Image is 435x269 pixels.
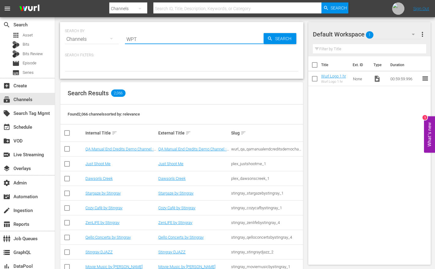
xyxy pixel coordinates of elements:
div: wurl_qa_qamanualendcreditsdemochannel_1 [231,147,302,151]
a: QA Manual End Credits Demo Channel - Pumpit [85,147,156,156]
span: Search Results [68,89,109,97]
a: ZenLIFE by Stingray [158,220,192,225]
span: Search [3,21,10,28]
span: Found 2,066 channels sorted by: relevance [68,112,140,116]
button: Search [264,33,296,44]
div: Internal Title [85,129,156,137]
span: menu [4,5,11,12]
a: ZenLIFE by Stingray [85,220,119,225]
span: Episode [23,60,36,66]
span: Series [23,70,34,76]
span: Job Queues [3,235,10,242]
div: Default Workspace [313,26,421,43]
a: Dawson's Creek [158,176,186,181]
div: plex_dawsonscreek_1 [231,176,302,181]
a: Stingray DJAZZ [85,250,113,254]
span: sort [186,130,191,136]
button: Search [321,2,348,13]
a: QA Manual End Credits Demo Channel - Pumpit [158,147,229,156]
a: Sign Out [413,6,429,11]
span: Ingestion [3,207,10,214]
th: Type [370,56,387,74]
span: Series [12,69,20,76]
img: ans4CAIJ8jUAAAAAAAAAAAAAAAAAAAAAAAAgQb4GAAAAAAAAAAAAAAAAAAAAAAAAJMjXAAAAAAAAAAAAAAAAAAAAAAAAgAT5G... [15,2,44,16]
span: Asset [12,32,20,39]
span: Live Streaming [3,151,10,158]
span: Video [373,75,381,82]
button: Open Feedback Widget [424,116,435,153]
span: Bits Review [23,51,43,57]
a: Dawson's Creek [85,176,113,181]
a: Qello Concerts by Stingray [85,235,131,240]
div: External Title [158,129,229,137]
div: stingray_moviemusicbystingray_1 [231,264,302,269]
a: Movie Music by [PERSON_NAME] [158,264,216,269]
a: Movie Music by [PERSON_NAME] [85,264,143,269]
th: Ext. ID [349,56,370,74]
div: stingray_qelloconcertsbystingray_4 [231,235,302,240]
span: Create [3,82,10,89]
span: 2,066 [111,89,126,97]
span: Search [331,2,347,13]
span: Automation [3,193,10,200]
span: reorder [422,75,429,82]
span: sort [112,130,117,136]
span: Overlays [3,165,10,172]
th: Duration [387,56,423,74]
a: Qello Concerts by Stingray [158,235,204,240]
div: 1 [422,115,427,120]
span: Bits [23,41,29,47]
span: 1 [366,28,373,41]
a: Cozy Café by Stingray [158,206,195,210]
div: stingray_zenlifebystingray_4 [231,220,302,225]
span: Search [273,33,296,44]
div: Bits Review [12,50,20,58]
a: Stargaze by Stingray [158,191,193,195]
div: stingray_stargazebystingray_1 [231,191,302,195]
span: GraphQL [3,249,10,256]
a: Just Shoot Me [85,161,111,166]
p: Search Filters: [65,53,298,58]
td: 00:59:59.996 [388,71,422,86]
button: more_vert [419,27,426,42]
span: Asset [23,32,33,38]
a: Stargaze by Stingray [85,191,121,195]
div: Slug [231,129,302,137]
span: Schedule [3,123,10,131]
a: Stingray DJAZZ [158,250,186,254]
th: Title [321,56,349,74]
a: Wurl Logo 1 hr [321,74,346,78]
span: Search Tag Mgmt [3,110,10,117]
div: Channels [65,31,119,48]
a: Cozy Café by Stingray [85,206,122,210]
div: Bits [12,41,20,48]
span: Reports [3,221,10,228]
span: VOD [3,137,10,145]
span: Episode [12,60,20,67]
div: stingray_cozycafbystingray_1 [231,206,302,210]
a: Just Shoot Me [158,161,183,166]
span: Admin [3,179,10,187]
div: plex_justshootme_1 [231,161,302,166]
span: Channels [3,96,10,103]
img: photo.jpg [392,2,404,15]
span: sort [241,130,246,136]
div: stingray_stingraydjazz_2 [231,250,302,254]
td: None [351,71,371,86]
span: more_vert [419,31,426,38]
div: Wurl Logo 1 hr [321,80,346,84]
